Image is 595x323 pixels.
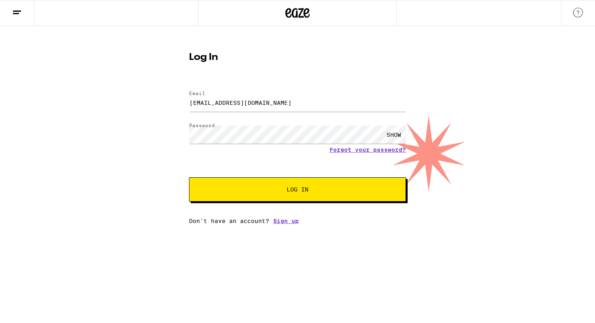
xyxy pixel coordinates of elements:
div: Don't have an account? [189,218,406,224]
label: Email [189,91,205,96]
button: Log In [189,177,406,202]
h1: Log In [189,53,406,62]
span: Log In [287,187,308,192]
a: Sign up [273,218,299,224]
label: Password [189,123,215,128]
div: SHOW [382,125,406,144]
input: Email [189,93,406,112]
a: Forgot your password? [329,147,406,153]
span: Hi. Need any help? [5,6,58,12]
